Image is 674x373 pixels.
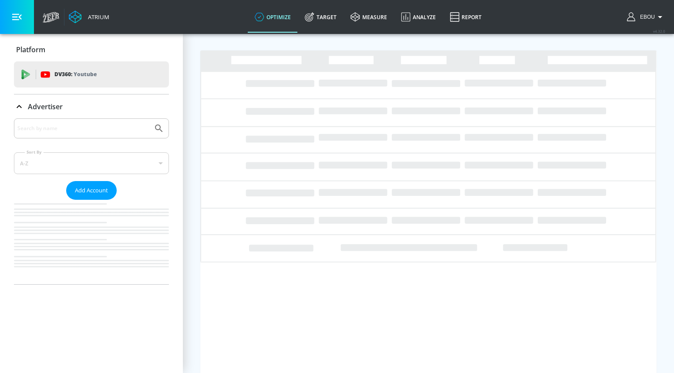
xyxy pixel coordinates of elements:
p: Youtube [74,70,97,79]
p: DV360: [54,70,97,79]
a: optimize [248,1,298,33]
label: Sort By [25,149,44,155]
div: Platform [14,37,169,62]
button: Add Account [66,181,117,200]
span: v 4.32.0 [653,29,665,34]
div: Advertiser [14,118,169,284]
div: Atrium [84,13,109,21]
span: Add Account [75,185,108,195]
p: Advertiser [28,102,63,111]
p: Platform [16,45,45,54]
a: Target [298,1,344,33]
nav: list of Advertiser [14,200,169,284]
a: Analyze [394,1,443,33]
div: Advertiser [14,94,169,119]
span: login as: ebou.njie@zefr.com [637,14,655,20]
a: measure [344,1,394,33]
div: A-Z [14,152,169,174]
a: Report [443,1,489,33]
div: DV360: Youtube [14,61,169,87]
a: Atrium [69,10,109,24]
input: Search by name [17,123,149,134]
button: Ebou [627,12,665,22]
